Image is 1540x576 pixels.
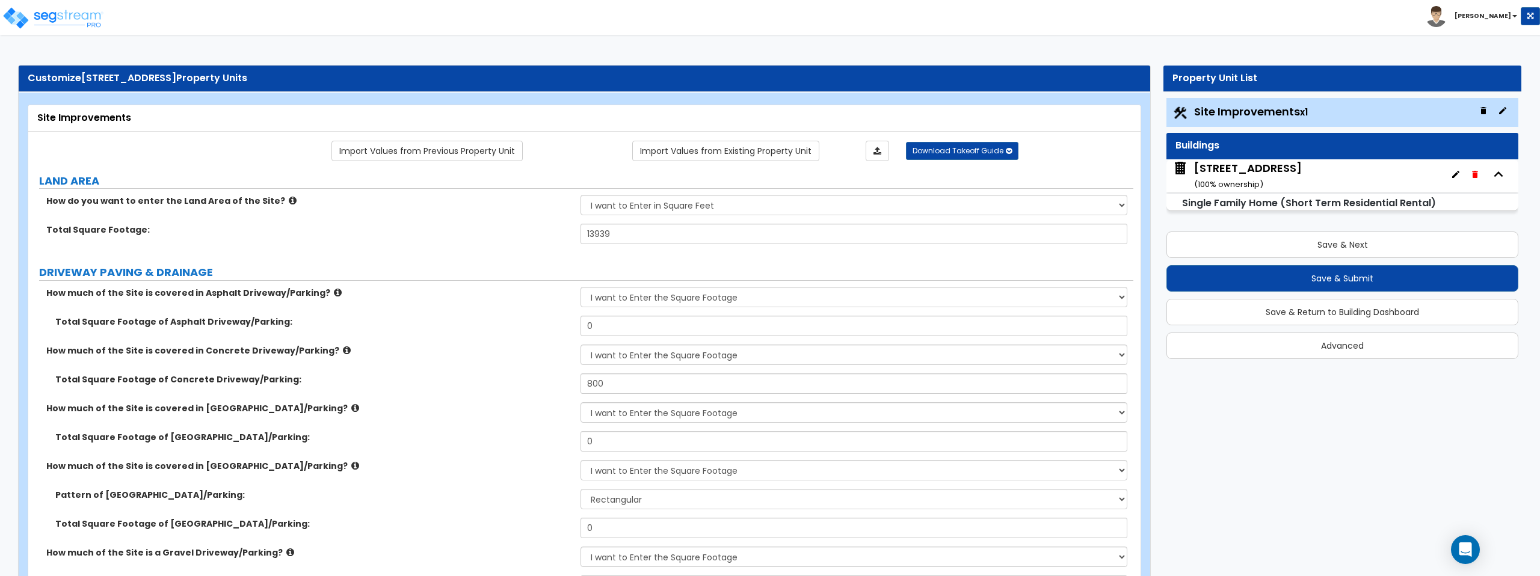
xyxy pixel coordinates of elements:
span: [STREET_ADDRESS] [81,71,176,85]
label: Total Square Footage: [46,224,571,236]
label: DRIVEWAY PAVING & DRAINAGE [39,265,1133,280]
div: Customize Property Units [28,72,1141,85]
span: 222 Eagle Circle [1172,161,1302,191]
div: Property Unit List [1172,72,1512,85]
label: How much of the Site is covered in [GEOGRAPHIC_DATA]/Parking? [46,460,571,472]
button: Save & Return to Building Dashboard [1166,299,1518,325]
label: Total Square Footage of [GEOGRAPHIC_DATA]/Parking: [55,431,571,443]
i: click for more info! [286,548,294,557]
a: Import the dynamic attribute values from existing properties. [632,141,819,161]
div: Open Intercom Messenger [1451,535,1480,564]
button: Advanced [1166,332,1518,359]
img: building.svg [1172,161,1188,176]
div: [STREET_ADDRESS] [1194,161,1302,191]
button: Download Takeoff Guide [906,142,1018,160]
div: Buildings [1175,139,1509,153]
button: Save & Submit [1166,265,1518,292]
label: LAND AREA [39,173,1133,189]
span: Download Takeoff Guide [913,146,1003,156]
label: How much of the Site is a Gravel Driveway/Parking? [46,547,571,559]
label: Total Square Footage of Asphalt Driveway/Parking: [55,316,571,328]
label: How do you want to enter the Land Area of the Site? [46,195,571,207]
small: x1 [1300,106,1308,118]
label: Pattern of [GEOGRAPHIC_DATA]/Parking: [55,489,571,501]
i: click for more info! [351,403,359,412]
i: click for more info! [334,288,342,297]
label: How much of the Site is covered in Concrete Driveway/Parking? [46,345,571,357]
label: Total Square Footage of Concrete Driveway/Parking: [55,373,571,385]
label: How much of the Site is covered in Asphalt Driveway/Parking? [46,287,571,299]
a: Import the dynamic attributes value through Excel sheet [866,141,889,161]
span: Site Improvements [1194,104,1308,119]
img: avatar.png [1426,6,1447,27]
img: logo_pro_r.png [2,6,104,30]
img: Construction.png [1172,105,1188,121]
b: [PERSON_NAME] [1455,11,1511,20]
small: ( 100 % ownership) [1194,179,1263,190]
a: Import the dynamic attribute values from previous properties. [331,141,523,161]
label: Total Square Footage of [GEOGRAPHIC_DATA]/Parking: [55,518,571,530]
div: Site Improvements [37,111,1132,125]
i: click for more info! [343,346,351,355]
button: Save & Next [1166,231,1518,258]
i: click for more info! [289,196,297,205]
i: click for more info! [351,461,359,470]
small: Single Family Home (Short Term Residential Rental) [1182,196,1436,210]
label: How much of the Site is covered in [GEOGRAPHIC_DATA]/Parking? [46,402,571,414]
